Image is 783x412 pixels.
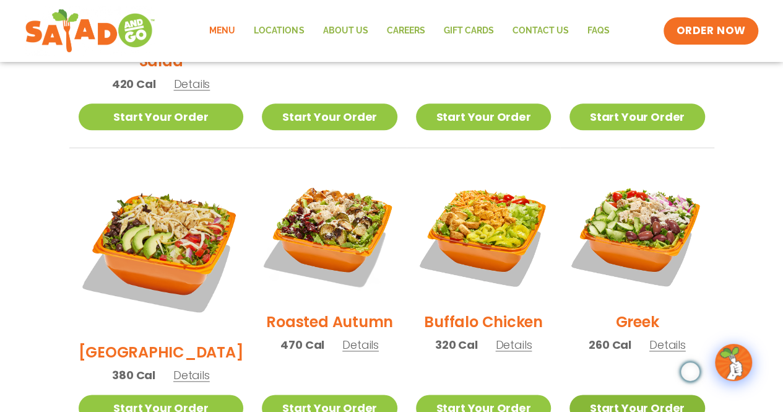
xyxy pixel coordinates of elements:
[716,345,751,380] img: wpChatIcon
[416,103,551,130] a: Start Your Order
[79,341,244,363] h2: [GEOGRAPHIC_DATA]
[416,167,551,302] img: Product photo for Buffalo Chicken Salad
[25,6,155,56] img: new-SAG-logo-768×292
[112,367,155,384] span: 380 Cal
[424,311,542,333] h2: Buffalo Chicken
[244,17,313,45] a: Locations
[173,76,210,92] span: Details
[649,337,686,353] span: Details
[200,17,244,45] a: Menu
[342,337,379,353] span: Details
[589,336,631,353] span: 260 Cal
[676,24,745,38] span: ORDER NOW
[200,17,618,45] nav: Menu
[262,103,397,130] a: Start Your Order
[569,167,704,302] img: Product photo for Greek Salad
[495,337,532,353] span: Details
[266,311,393,333] h2: Roasted Autumn
[313,17,377,45] a: About Us
[664,17,758,45] a: ORDER NOW
[377,17,434,45] a: Careers
[79,103,244,130] a: Start Your Order
[434,17,503,45] a: GIFT CARDS
[173,367,210,383] span: Details
[503,17,578,45] a: Contact Us
[615,311,659,333] h2: Greek
[435,336,478,353] span: 320 Cal
[569,103,704,130] a: Start Your Order
[280,336,324,353] span: 470 Cal
[578,17,618,45] a: FAQs
[262,167,397,302] img: Product photo for Roasted Autumn Salad
[112,76,156,92] span: 420 Cal
[79,167,244,332] img: Product photo for BBQ Ranch Salad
